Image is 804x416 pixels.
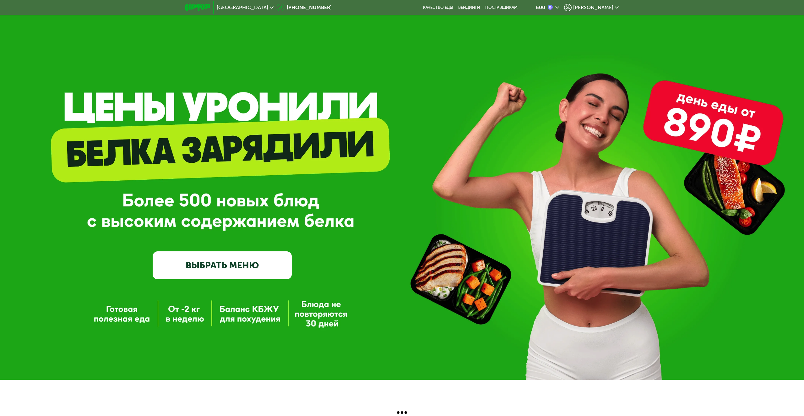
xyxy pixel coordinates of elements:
span: [GEOGRAPHIC_DATA] [217,5,268,10]
a: Вендинги [458,5,480,10]
a: Качество еды [423,5,453,10]
a: ВЫБРАТЬ МЕНЮ [153,251,292,279]
div: 600 [536,5,545,10]
span: [PERSON_NAME] [573,5,613,10]
div: поставщикам [485,5,518,10]
a: [PHONE_NUMBER] [277,4,332,11]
